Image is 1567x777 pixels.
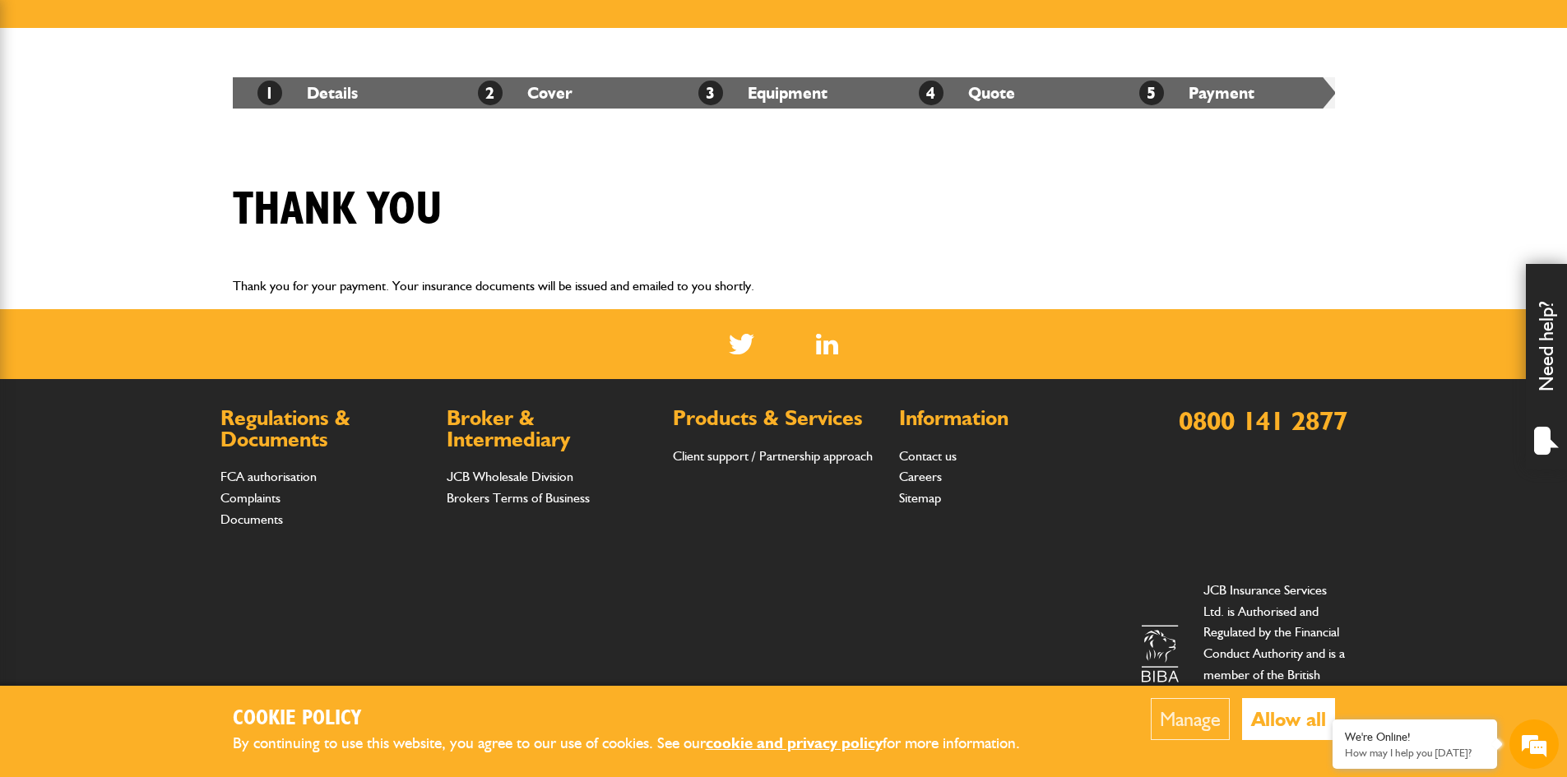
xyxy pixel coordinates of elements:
[1115,77,1335,109] li: Payment
[21,152,300,188] input: Enter your last name
[21,249,300,285] input: Enter your phone number
[673,448,873,464] a: Client support / Partnership approach
[1526,264,1567,469] div: Need help?
[816,334,838,354] a: LinkedIn
[21,298,300,493] textarea: Type your message and hit 'Enter'
[447,408,656,450] h2: Broker & Intermediary
[1139,81,1164,105] span: 5
[220,490,280,506] a: Complaints
[233,706,1047,732] h2: Cookie Policy
[220,469,317,484] a: FCA authorisation
[899,408,1109,429] h2: Information
[1151,698,1230,740] button: Manage
[899,448,957,464] a: Contact us
[698,83,828,103] a: 3Equipment
[257,83,358,103] a: 1Details
[816,334,838,354] img: Linked In
[698,81,723,105] span: 3
[270,8,309,48] div: Minimize live chat window
[729,334,754,354] img: Twitter
[919,83,1015,103] a: 4Quote
[447,469,573,484] a: JCB Wholesale Division
[224,506,299,529] em: Start Chat
[899,469,942,484] a: Careers
[233,731,1047,756] p: By continuing to use this website, you agree to our use of cookies. See our for more information.
[478,83,573,103] a: 2Cover
[233,275,1335,297] p: Thank you for your payment. Your insurance documents will be issued and emailed to you shortly.
[478,81,503,105] span: 2
[1345,747,1485,759] p: How may I help you today?
[1242,698,1335,740] button: Allow all
[257,81,282,105] span: 1
[28,91,69,114] img: d_20077148190_company_1631870298795_20077148190
[447,490,590,506] a: Brokers Terms of Business
[21,201,300,237] input: Enter your email address
[899,490,941,506] a: Sitemap
[1203,580,1347,727] p: JCB Insurance Services Ltd. is Authorised and Regulated by the Financial Conduct Authority and is...
[86,92,276,113] div: Chat with us now
[706,733,883,752] a: cookie and privacy policy
[1345,730,1485,744] div: We're Online!
[673,408,883,429] h2: Products & Services
[220,511,283,527] a: Documents
[220,408,430,450] h2: Regulations & Documents
[1179,405,1347,437] a: 0800 141 2877
[919,81,943,105] span: 4
[233,183,443,238] h1: Thank you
